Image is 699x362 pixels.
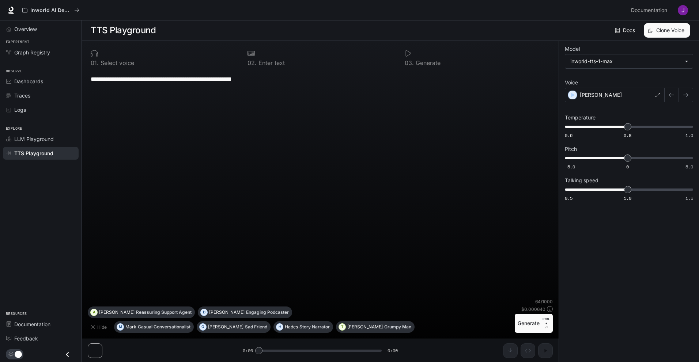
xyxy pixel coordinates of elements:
p: Sad Friend [245,325,267,329]
button: D[PERSON_NAME]Engaging Podcaster [198,306,292,318]
div: inworld-tts-1-max [565,54,693,68]
span: Feedback [14,335,38,342]
span: -5.0 [565,164,575,170]
p: 0 2 . [248,60,257,66]
span: Dark mode toggle [15,350,22,358]
a: Feedback [3,332,79,345]
span: LLM Playground [14,135,54,143]
button: MMarkCasual Conversationalist [114,321,194,333]
span: Documentation [631,6,667,15]
p: Grumpy Man [384,325,411,329]
a: Traces [3,89,79,102]
span: Dashboards [14,77,43,85]
span: Overview [14,25,37,33]
button: Clone Voice [644,23,690,38]
span: Graph Registry [14,49,50,56]
a: Docs [613,23,638,38]
p: Hades [285,325,298,329]
p: Mark [125,325,136,329]
p: Temperature [565,115,596,120]
button: O[PERSON_NAME]Sad Friend [197,321,271,333]
span: 1.0 [685,132,693,138]
span: Traces [14,92,30,99]
p: Pitch [565,146,577,152]
button: A[PERSON_NAME]Reassuring Support Agent [88,306,195,318]
span: 0.6 [565,132,573,138]
a: Logs [3,103,79,116]
p: Casual Conversationalist [138,325,190,329]
span: 1.0 [624,195,631,201]
span: 0.8 [624,132,631,138]
button: User avatar [676,3,690,18]
p: Voice [565,80,578,85]
p: Engaging Podcaster [246,310,289,315]
a: LLM Playground [3,133,79,145]
span: 1.5 [685,195,693,201]
a: Graph Registry [3,46,79,59]
p: [PERSON_NAME] [209,310,245,315]
span: 0.5 [565,195,573,201]
span: 0 [626,164,629,170]
p: 0 3 . [405,60,414,66]
div: T [339,321,345,333]
span: Logs [14,106,26,114]
p: [PERSON_NAME] [580,91,622,99]
p: Story Narrator [299,325,330,329]
p: Enter text [257,60,285,66]
p: [PERSON_NAME] [208,325,243,329]
a: TTS Playground [3,147,79,160]
a: Overview [3,23,79,35]
button: Close drawer [59,347,76,362]
button: GenerateCTRL +⏎ [515,314,553,333]
a: Dashboards [3,75,79,88]
p: $ 0.000640 [521,306,545,312]
div: M [117,321,124,333]
p: [PERSON_NAME] [347,325,383,329]
a: Documentation [628,3,673,18]
p: Talking speed [565,178,598,183]
div: O [200,321,206,333]
p: Select voice [99,60,134,66]
p: CTRL + [543,317,550,325]
a: Documentation [3,318,79,331]
p: 64 / 1000 [535,298,553,305]
img: User avatar [678,5,688,15]
p: [PERSON_NAME] [99,310,135,315]
p: Generate [414,60,441,66]
div: H [276,321,283,333]
p: Model [565,46,580,52]
p: ⏎ [543,317,550,330]
div: D [201,306,207,318]
span: TTS Playground [14,149,53,157]
span: 5.0 [685,164,693,170]
button: All workspaces [19,3,83,18]
div: inworld-tts-1-max [570,58,681,65]
span: Documentation [14,320,50,328]
p: Reassuring Support Agent [136,310,192,315]
p: 0 1 . [91,60,99,66]
button: Hide [88,321,111,333]
h1: TTS Playground [91,23,156,38]
div: A [91,306,97,318]
button: T[PERSON_NAME]Grumpy Man [336,321,415,333]
p: Inworld AI Demos [30,7,71,14]
button: HHadesStory Narrator [273,321,333,333]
